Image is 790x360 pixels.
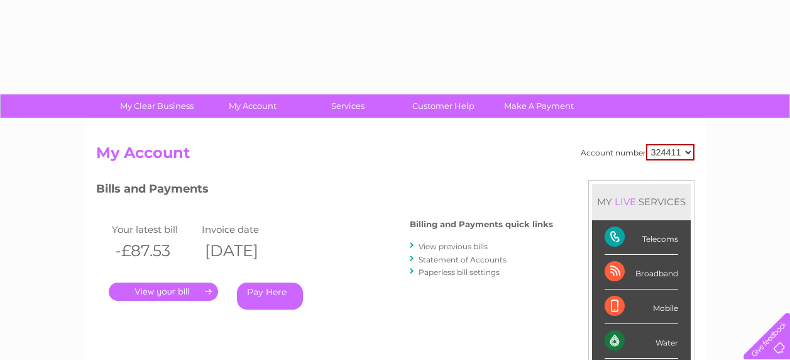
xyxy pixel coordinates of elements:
[419,242,488,251] a: View previous bills
[487,94,591,118] a: Make A Payment
[410,220,553,229] h4: Billing and Payments quick links
[96,180,553,202] h3: Bills and Payments
[109,238,199,264] th: -£87.53
[605,324,678,359] div: Water
[605,290,678,324] div: Mobile
[605,220,678,255] div: Telecoms
[296,94,400,118] a: Services
[199,221,289,238] td: Invoice date
[612,196,639,208] div: LIVE
[592,184,691,220] div: MY SERVICES
[105,94,209,118] a: My Clear Business
[419,267,500,277] a: Paperless bill settings
[96,144,694,168] h2: My Account
[109,221,199,238] td: Your latest bill
[200,94,304,118] a: My Account
[237,283,303,310] a: Pay Here
[419,255,507,264] a: Statement of Accounts
[109,283,218,301] a: .
[581,144,694,160] div: Account number
[199,238,289,264] th: [DATE]
[392,94,495,118] a: Customer Help
[605,255,678,290] div: Broadband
